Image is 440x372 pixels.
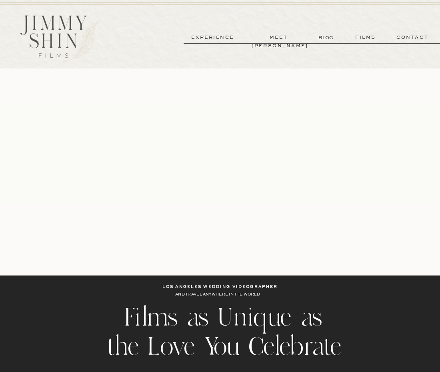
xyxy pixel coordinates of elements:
a: BLOG [318,34,335,41]
b: los angeles wedding videographer [162,285,278,289]
h2: Films as Unique as the Love You Celebrate [105,302,343,363]
a: films [348,33,384,42]
p: AND TRAVEL ANYWHERE IN THE WORLD [175,291,265,298]
a: meet [PERSON_NAME] [252,33,306,42]
a: experience [186,33,240,42]
a: contact [386,33,439,42]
